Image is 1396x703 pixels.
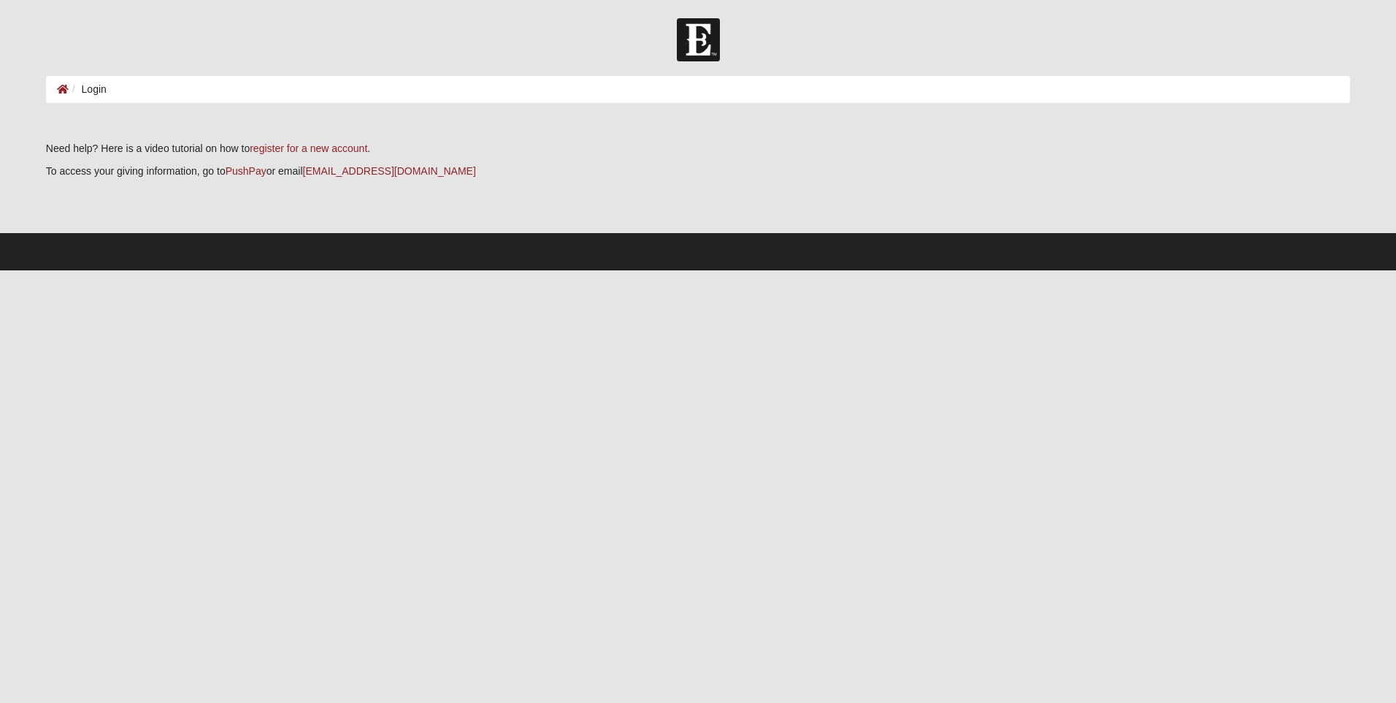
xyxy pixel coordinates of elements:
p: Need help? Here is a video tutorial on how to . [46,141,1350,156]
p: To access your giving information, go to or email [46,164,1350,179]
li: Login [69,82,107,97]
img: Church of Eleven22 Logo [677,18,720,61]
a: register for a new account [250,142,367,154]
a: PushPay [226,165,266,177]
a: [EMAIL_ADDRESS][DOMAIN_NAME] [303,165,476,177]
